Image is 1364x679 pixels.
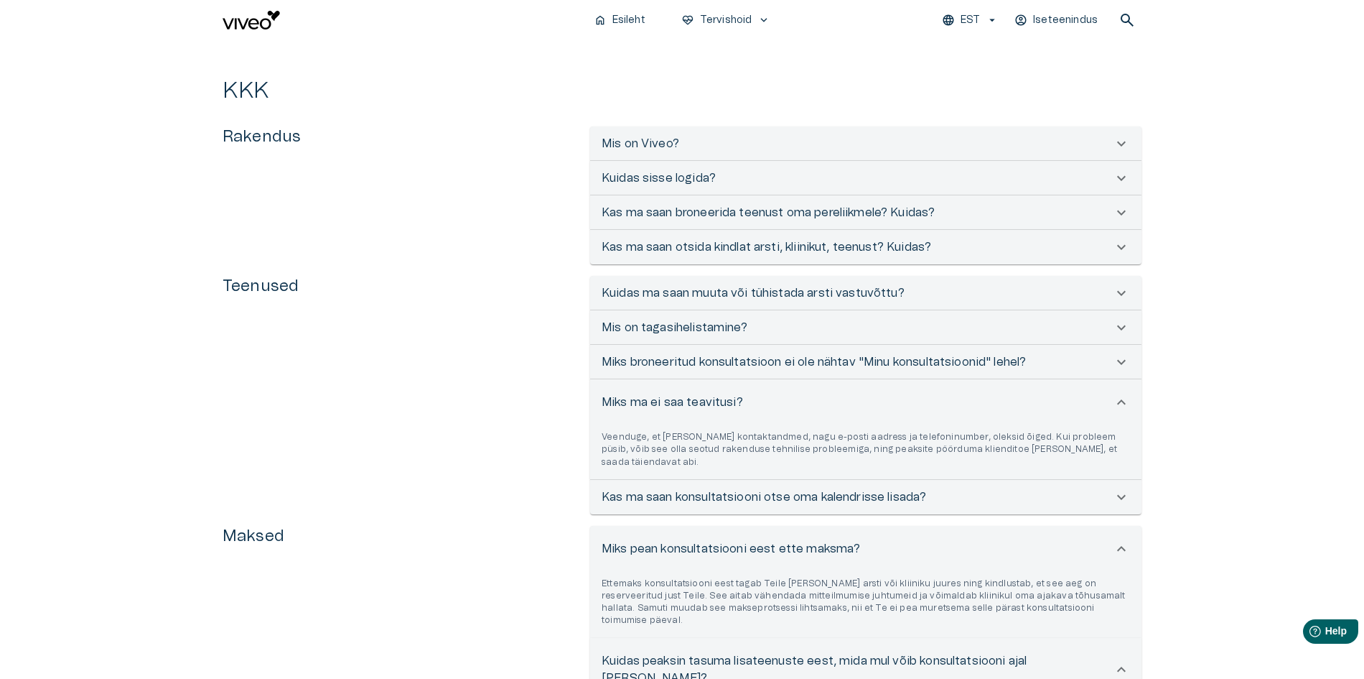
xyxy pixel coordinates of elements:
[588,10,653,31] button: homeEsileht
[602,489,926,506] p: Kas ma saan konsultatsiooni otse oma kalendrisse lisada?
[590,526,1141,572] div: Miks pean konsultatsiooni eest ette maksma?
[676,10,777,31] button: ecg_heartTervishoidkeyboard_arrow_down
[223,78,269,103] h1: KKK
[602,319,747,336] p: Mis on tagasihelistamine?
[602,170,716,187] p: Kuidas sisse logida?
[602,354,1026,371] p: Miks broneeritud konsultatsioon ei ole nähtav "Minu konsultatsioonid" lehel?
[1252,614,1364,654] iframe: Help widget launcher
[681,14,694,27] span: ecg_heart
[590,345,1141,379] div: Miks broneeritud konsultatsioon ei ole nähtav "Minu konsultatsioonid" lehel?
[602,239,931,256] p: Kas ma saan otsida kindlat arsti, kliinikut, teenust? Kuidas?
[602,394,743,411] p: Miks ma ei saa teavitusi?
[602,540,860,558] p: Miks pean konsultatsiooni eest ette maksma?
[1012,10,1101,31] button: Iseteenindus
[602,135,679,152] p: Mis on Viveo?
[223,126,590,264] h5: Rakendus
[602,285,905,302] p: Kuidas ma saan muuta või tühistada arsti vastuvõttu?
[590,230,1141,264] div: Kas ma saan otsida kindlat arsti, kliinikut, teenust? Kuidas?
[757,14,770,27] span: keyboard_arrow_down
[590,276,1141,310] div: Kuidas ma saan muuta või tühistada arsti vastuvõttu?
[1113,6,1141,34] button: open search modal
[590,161,1141,195] div: Kuidas sisse logida?
[1033,13,1098,28] p: Iseteenindus
[602,204,935,221] p: Kas ma saan broneerida teenust oma pereliikmele? Kuidas?
[602,578,1130,627] p: Ettemaks konsultatsiooni eest tagab Teile [PERSON_NAME] arsti või kliiniku juures ning kindlustab...
[590,379,1141,425] div: Miks ma ei saa teavitusi?
[594,14,607,27] span: home
[223,11,280,29] img: Viveo logo
[223,276,590,514] h5: Teenused
[590,126,1141,161] div: Mis on Viveo?
[612,13,645,28] p: Esileht
[590,480,1141,514] div: Kas ma saan konsultatsiooni otse oma kalendrisse lisada?
[590,195,1141,230] div: Kas ma saan broneerida teenust oma pereliikmele? Kuidas?
[223,11,582,29] a: Navigate to homepage
[700,13,752,28] p: Tervishoid
[1118,11,1136,29] span: search
[590,310,1141,345] div: Mis on tagasihelistamine?
[961,13,980,28] p: EST
[602,431,1130,468] p: Veenduge, et [PERSON_NAME] kontaktandmed, nagu e-posti aadress ja telefoninumber, oleksid õiged. ...
[940,10,1001,31] button: EST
